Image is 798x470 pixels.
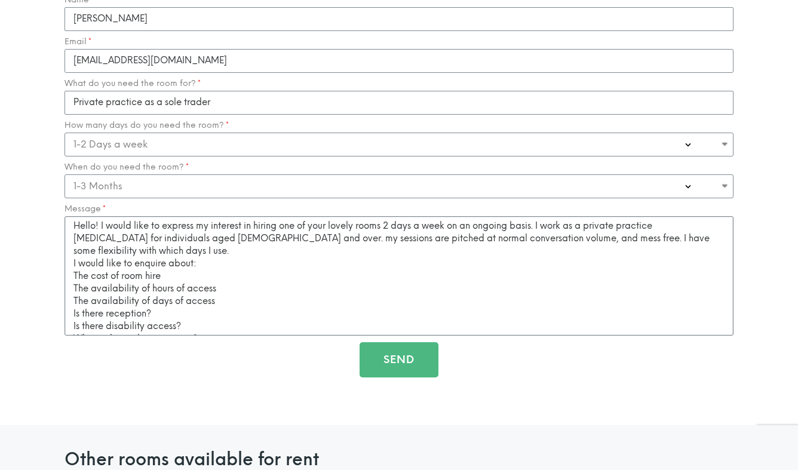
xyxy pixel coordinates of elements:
input: Email [65,49,733,73]
label: Message [65,204,106,214]
input: Name [65,7,733,31]
label: When do you need the room? [65,162,189,172]
label: Email [65,37,91,47]
label: What do you need the room for? [65,79,201,88]
label: How many days do you need the room? [65,121,229,130]
span: Send [383,354,415,365]
span: Other rooms available for rent [65,449,733,469]
button: Send [360,342,438,377]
